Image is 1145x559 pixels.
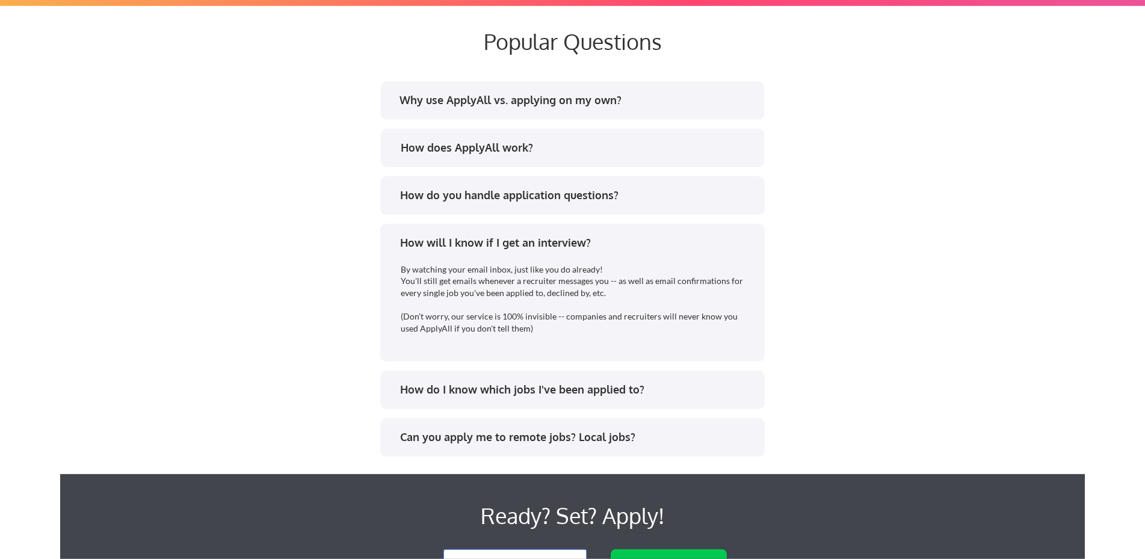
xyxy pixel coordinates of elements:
div: Why use ApplyAll vs. applying on my own? [400,93,753,108]
div: Can you apply me to remote jobs? Local jobs? [400,430,753,445]
div: Ready? Set? Apply! [229,498,916,533]
div: How do I know which jobs I've been applied to? [400,382,753,397]
div: By watching your email inbox, just like you do already! You'll still get emails whenever a recrui... [401,264,746,335]
div: How will I know if I get an interview? [400,235,753,250]
div: How does ApplyAll work? [401,140,754,155]
div: Popular Questions [284,28,862,54]
div: How do you handle application questions? [400,188,753,203]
